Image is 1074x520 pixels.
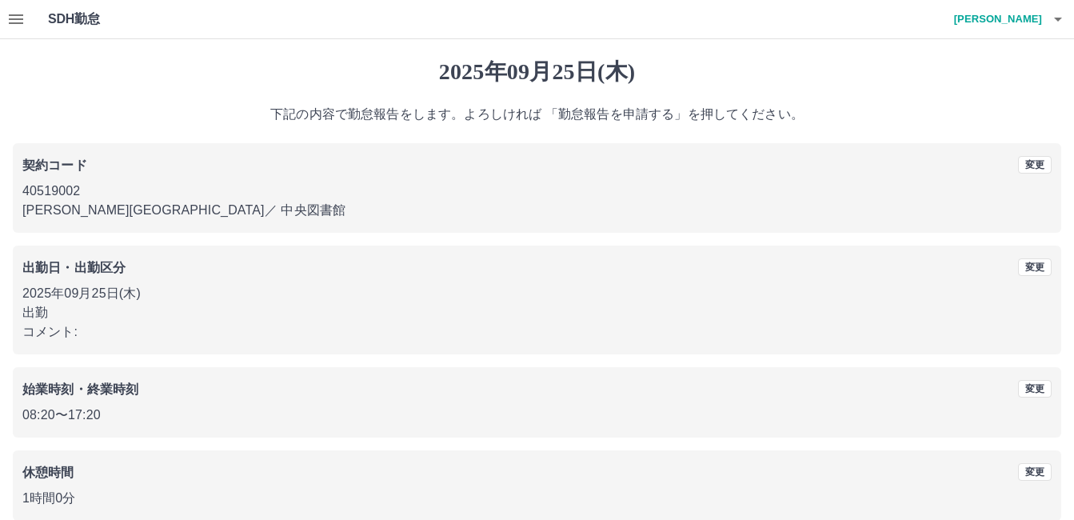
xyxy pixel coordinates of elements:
[13,58,1061,86] h1: 2025年09月25日(木)
[1018,380,1052,398] button: 変更
[22,201,1052,220] p: [PERSON_NAME][GEOGRAPHIC_DATA] ／ 中央図書館
[1018,258,1052,276] button: 変更
[22,489,1052,508] p: 1時間0分
[22,158,87,172] b: 契約コード
[22,406,1052,425] p: 08:20 〜 17:20
[1018,156,1052,174] button: 変更
[22,322,1052,342] p: コメント:
[22,303,1052,322] p: 出勤
[22,284,1052,303] p: 2025年09月25日(木)
[13,105,1061,124] p: 下記の内容で勤怠報告をします。よろしければ 「勤怠報告を申請する」を押してください。
[22,466,74,479] b: 休憩時間
[1018,463,1052,481] button: 変更
[22,182,1052,201] p: 40519002
[22,382,138,396] b: 始業時刻・終業時刻
[22,261,126,274] b: 出勤日・出勤区分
